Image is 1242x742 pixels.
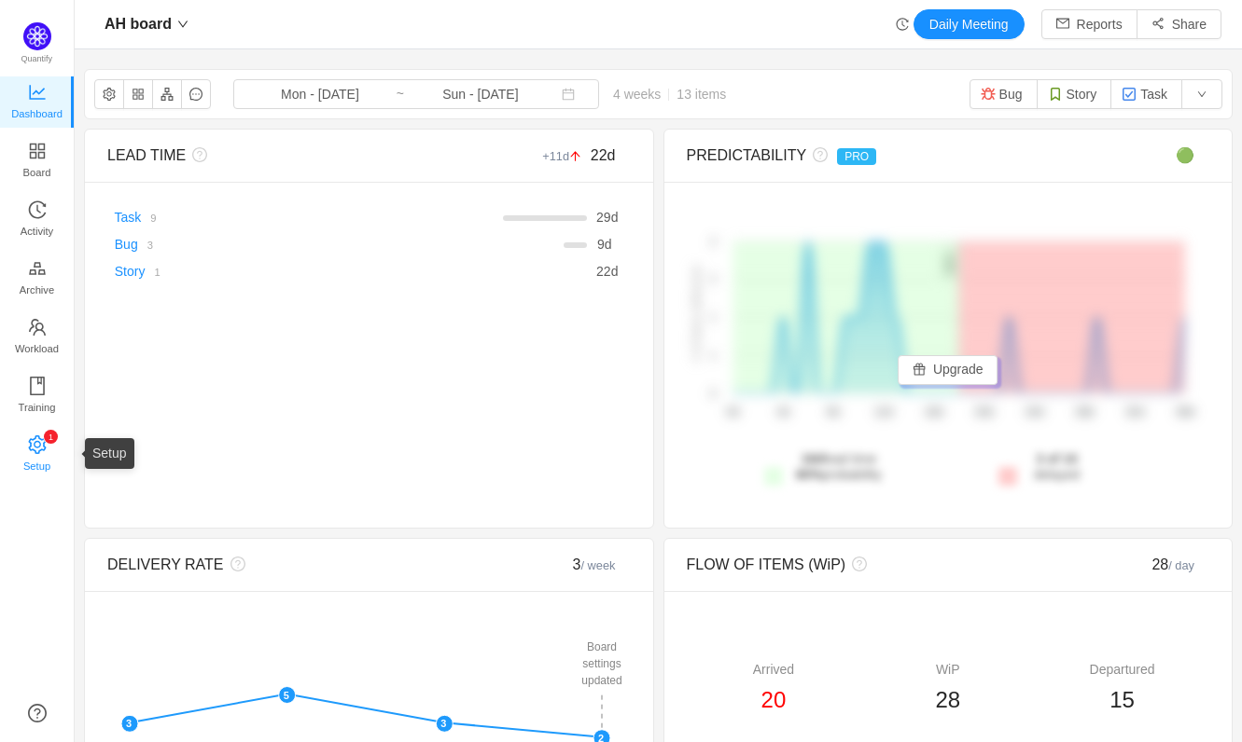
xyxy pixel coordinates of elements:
tspan: 24d [1025,405,1043,419]
div: 28 [1079,554,1209,576]
div: Arrived [687,660,861,680]
a: Task [115,210,142,225]
strong: 3 of 10 [1036,451,1077,466]
i: icon: history [896,18,909,31]
tspan: 28d [1075,405,1094,419]
span: AH board [105,9,172,39]
span: Training [18,389,55,426]
span: 13 items [677,87,726,102]
span: 22 [596,264,611,279]
i: icon: question-circle [186,147,207,162]
tspan: 2 [710,236,716,247]
button: icon: appstore [123,79,153,109]
i: icon: history [28,200,47,219]
a: icon: question-circle [28,704,47,722]
button: icon: giftUpgrade [898,355,998,385]
tspan: 0d [726,405,738,419]
small: 9 [150,213,156,224]
img: Quantify [23,22,51,50]
div: Departured [1035,660,1209,680]
img: 10318 [1122,87,1137,102]
div: Board settings updated [578,635,625,693]
small: / week [581,558,616,572]
span: delayed [1034,451,1080,482]
button: Story [1037,79,1112,109]
span: 🟢 [1176,147,1194,163]
img: 10303 [981,87,996,102]
i: icon: setting [28,435,47,454]
div: WiP [860,660,1035,680]
text: # of items delivered [691,267,702,363]
span: 20 [761,687,787,712]
a: Board [28,143,47,180]
tspan: 20d [974,405,993,419]
tspan: 0 [710,388,716,399]
span: 29 [596,210,611,225]
button: icon: message [181,79,211,109]
sup: 1 [44,430,58,444]
button: icon: mailReports [1041,9,1137,39]
strong: 80% [796,467,822,482]
span: probability [796,467,882,482]
i: icon: question-circle [806,147,828,162]
a: icon: settingSetup [28,436,47,474]
a: Story [115,264,146,279]
i: icon: arrow-up [569,150,581,162]
tspan: 8d [827,405,839,419]
i: icon: book [28,377,47,395]
tspan: 16d [924,405,942,419]
span: d [596,210,618,225]
small: 1 [154,267,160,278]
small: / day [1168,558,1194,572]
span: Activity [21,213,53,250]
span: Setup [23,447,50,485]
span: 9 [597,237,605,252]
i: icon: gold [28,259,47,278]
i: icon: line-chart [28,83,47,102]
span: 4 weeks [599,87,740,102]
a: 9 [141,210,156,225]
a: Training [28,378,47,415]
button: icon: setting [94,79,124,109]
span: 3 [573,556,616,572]
a: Workload [28,319,47,356]
span: 15 [1109,687,1135,712]
button: icon: apartment [152,79,182,109]
span: LEAD TIME [107,147,186,163]
tspan: 1 [710,312,716,323]
img: 10315 [1048,87,1063,102]
span: Workload [15,330,59,367]
span: PRO [837,148,876,165]
small: +11d [542,149,591,163]
div: PREDICTABILITY [687,144,1079,167]
i: icon: question-circle [845,556,867,571]
a: 3 [138,237,153,252]
a: Dashboard [28,84,47,121]
button: Task [1110,79,1182,109]
tspan: 36d [1175,405,1193,419]
span: Board [23,154,51,191]
tspan: 32d [1125,405,1144,419]
span: d [597,237,612,252]
div: DELIVERY RATE [107,554,499,576]
tspan: 2 [710,274,716,285]
div: FLOW OF ITEMS (WiP) [687,554,1079,576]
i: icon: down [177,19,188,30]
a: 1 [145,264,160,279]
span: Archive [20,271,54,309]
span: lead time [796,451,882,482]
small: 3 [147,240,153,251]
strong: 18d [802,451,824,466]
tspan: 4d [776,405,788,419]
span: 28 [935,687,960,712]
tspan: 12d [873,405,892,419]
span: Dashboard [11,95,63,132]
i: icon: question-circle [224,556,245,571]
i: icon: team [28,318,47,337]
p: 1 [48,430,52,444]
button: icon: share-altShare [1137,9,1221,39]
i: icon: appstore [28,142,47,160]
button: Daily Meeting [914,9,1025,39]
button: icon: down [1181,79,1222,109]
span: Quantify [21,54,53,63]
